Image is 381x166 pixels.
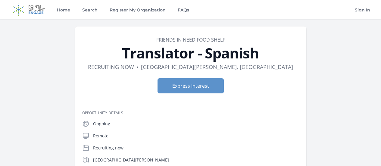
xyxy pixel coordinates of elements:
p: Remote [93,133,299,139]
button: Express Interest [158,78,224,93]
a: Friends In Need Food Shelf [156,36,225,43]
dd: Recruiting now [88,63,134,71]
h1: Translator - Spanish [82,46,299,60]
dd: [GEOGRAPHIC_DATA][PERSON_NAME], [GEOGRAPHIC_DATA] [141,63,293,71]
p: Recruiting now [93,145,299,151]
div: • [136,63,139,71]
p: Ongoing [93,121,299,127]
p: [GEOGRAPHIC_DATA][PERSON_NAME] [93,157,299,163]
h3: Opportunity Details [82,111,299,115]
